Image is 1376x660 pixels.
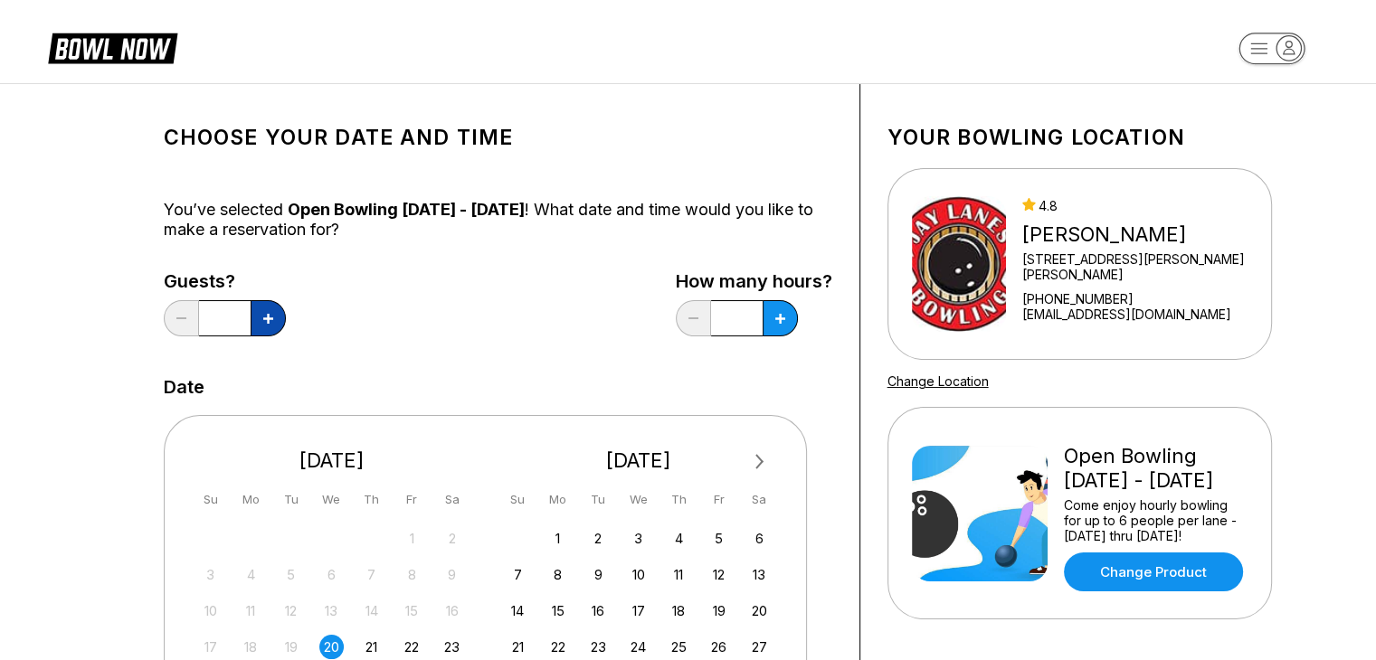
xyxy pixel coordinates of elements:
div: Not available Friday, August 15th, 2025 [400,599,424,623]
div: Choose Tuesday, September 9th, 2025 [586,562,611,587]
label: Date [164,377,204,397]
div: We [319,487,344,512]
div: Mo [239,487,263,512]
div: Choose Thursday, September 18th, 2025 [667,599,691,623]
div: Su [506,487,530,512]
div: Choose Wednesday, September 3rd, 2025 [626,526,650,551]
div: Not available Monday, August 18th, 2025 [239,635,263,659]
div: Not available Sunday, August 10th, 2025 [198,599,223,623]
div: Th [667,487,691,512]
div: Choose Tuesday, September 2nd, 2025 [586,526,611,551]
div: Fr [400,487,424,512]
div: Choose Thursday, September 4th, 2025 [667,526,691,551]
div: Not available Saturday, August 9th, 2025 [440,562,464,587]
div: Not available Monday, August 11th, 2025 [239,599,263,623]
div: Not available Friday, August 8th, 2025 [400,562,424,587]
div: Choose Thursday, September 25th, 2025 [667,635,691,659]
div: Choose Monday, September 22nd, 2025 [546,635,570,659]
img: Open Bowling Sunday - Thursday [912,446,1048,581]
div: Choose Friday, September 19th, 2025 [707,599,731,623]
div: Choose Tuesday, September 23rd, 2025 [586,635,611,659]
h1: Your bowling location [887,125,1272,150]
div: Choose Saturday, September 13th, 2025 [747,562,772,587]
div: Choose Monday, September 1st, 2025 [546,526,570,551]
div: 4.8 [1022,198,1248,213]
div: Not available Monday, August 4th, 2025 [239,562,263,587]
div: Choose Monday, September 15th, 2025 [546,599,570,623]
div: [DATE] [192,448,472,473]
div: [DATE] [498,448,779,473]
a: Change Product [1064,552,1243,591]
div: Choose Sunday, September 21st, 2025 [506,635,530,659]
div: Fr [707,487,731,512]
div: Choose Friday, August 22nd, 2025 [400,635,424,659]
a: [EMAIL_ADDRESS][DOMAIN_NAME] [1022,306,1248,322]
div: Not available Friday, August 1st, 2025 [400,526,424,551]
div: Not available Tuesday, August 5th, 2025 [279,562,303,587]
div: Choose Saturday, September 20th, 2025 [747,599,772,623]
div: Choose Wednesday, September 24th, 2025 [626,635,650,659]
div: [PHONE_NUMBER] [1022,291,1248,306]
div: Not available Sunday, August 3rd, 2025 [198,562,223,587]
div: We [626,487,650,512]
div: Tu [279,487,303,512]
span: Open Bowling [DATE] - [DATE] [288,200,525,219]
div: Not available Wednesday, August 6th, 2025 [319,562,344,587]
div: Choose Sunday, September 7th, 2025 [506,562,530,587]
label: How many hours? [676,271,832,291]
div: Choose Friday, September 12th, 2025 [707,562,731,587]
div: Open Bowling [DATE] - [DATE] [1064,444,1248,493]
div: Not available Tuesday, August 12th, 2025 [279,599,303,623]
div: Choose Wednesday, August 20th, 2025 [319,635,344,659]
button: Next Month [745,448,774,476]
div: Sa [440,487,464,512]
div: Choose Monday, September 8th, 2025 [546,562,570,587]
div: Not available Thursday, August 7th, 2025 [359,562,384,587]
div: Mo [546,487,570,512]
div: Not available Thursday, August 14th, 2025 [359,599,384,623]
div: Choose Saturday, August 23rd, 2025 [440,635,464,659]
div: Sa [747,487,772,512]
div: Choose Saturday, September 6th, 2025 [747,526,772,551]
div: Choose Wednesday, September 17th, 2025 [626,599,650,623]
div: Tu [586,487,611,512]
a: Change Location [887,373,989,389]
div: Not available Sunday, August 17th, 2025 [198,635,223,659]
img: Jay Lanes [912,196,1006,332]
div: Choose Saturday, September 27th, 2025 [747,635,772,659]
div: Choose Wednesday, September 10th, 2025 [626,562,650,587]
div: Choose Thursday, August 21st, 2025 [359,635,384,659]
div: [STREET_ADDRESS][PERSON_NAME][PERSON_NAME] [1022,251,1248,282]
div: [PERSON_NAME] [1022,222,1248,247]
div: Choose Thursday, September 11th, 2025 [667,562,691,587]
div: Not available Wednesday, August 13th, 2025 [319,599,344,623]
div: Choose Friday, September 26th, 2025 [707,635,731,659]
div: Not available Tuesday, August 19th, 2025 [279,635,303,659]
h1: Choose your Date and time [164,125,832,150]
div: Su [198,487,223,512]
div: Th [359,487,384,512]
div: Choose Tuesday, September 16th, 2025 [586,599,611,623]
div: Not available Saturday, August 16th, 2025 [440,599,464,623]
div: You’ve selected ! What date and time would you like to make a reservation for? [164,200,832,240]
div: Choose Sunday, September 14th, 2025 [506,599,530,623]
label: Guests? [164,271,286,291]
div: Not available Saturday, August 2nd, 2025 [440,526,464,551]
div: Choose Friday, September 5th, 2025 [707,526,731,551]
div: Come enjoy hourly bowling for up to 6 people per lane - [DATE] thru [DATE]! [1064,497,1248,543]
